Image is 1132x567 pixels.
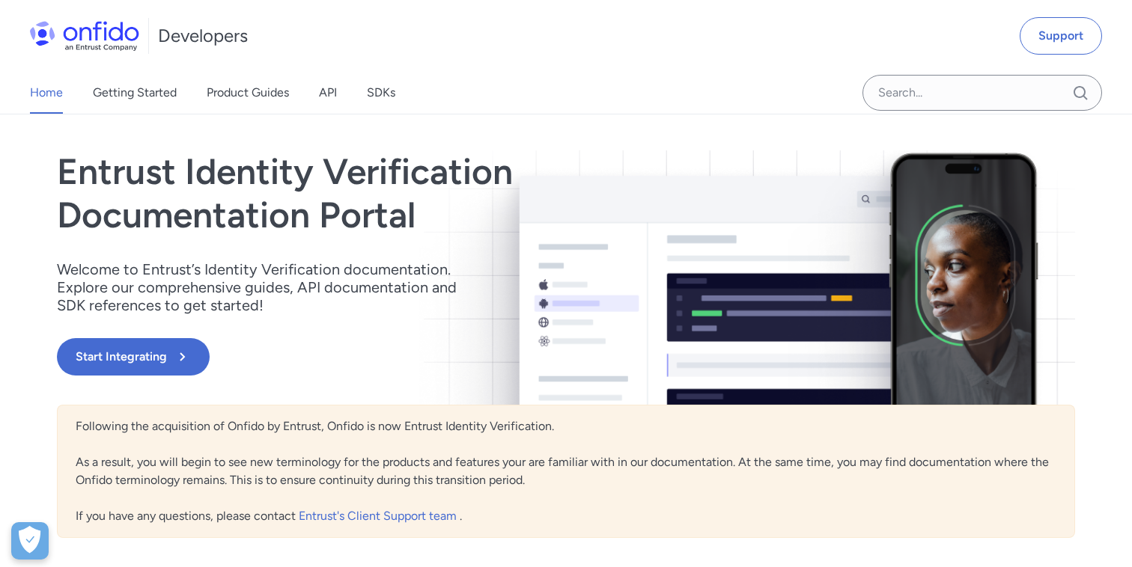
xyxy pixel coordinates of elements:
a: Start Integrating [57,338,770,376]
h1: Developers [158,24,248,48]
a: Product Guides [207,72,289,114]
a: Home [30,72,63,114]
div: Following the acquisition of Onfido by Entrust, Onfido is now Entrust Identity Verification. As a... [57,405,1075,538]
p: Welcome to Entrust’s Identity Verification documentation. Explore our comprehensive guides, API d... [57,260,476,314]
button: Open Preferences [11,522,49,560]
h1: Entrust Identity Verification Documentation Portal [57,150,770,236]
a: Getting Started [93,72,177,114]
input: Onfido search input field [862,75,1102,111]
a: Support [1020,17,1102,55]
a: SDKs [367,72,395,114]
img: Onfido Logo [30,21,139,51]
div: Cookie Preferences [11,522,49,560]
a: API [319,72,337,114]
a: Entrust's Client Support team [299,509,460,523]
button: Start Integrating [57,338,210,376]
